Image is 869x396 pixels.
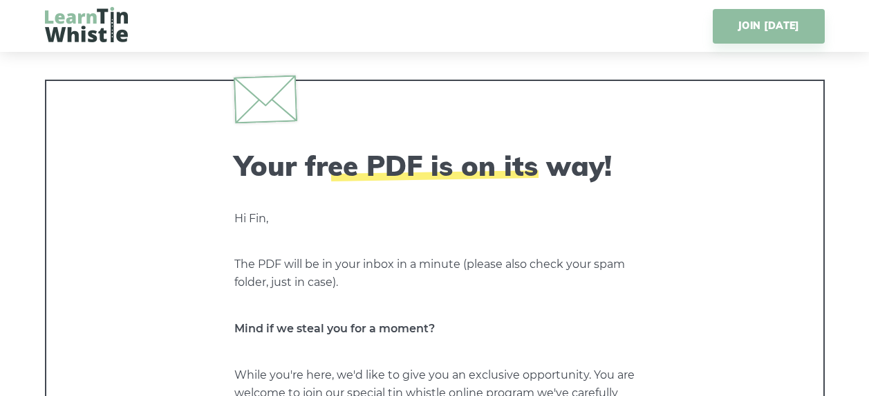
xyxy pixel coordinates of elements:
img: LearnTinWhistle.com [45,7,128,42]
img: envelope.svg [233,75,297,123]
p: Hi Fin, [234,210,635,228]
p: The PDF will be in your inbox in a minute (please also check your spam folder, just in case). [234,255,635,291]
strong: Mind if we steal you for a moment? [234,322,435,335]
h2: Your free PDF is on its way! [234,149,635,182]
a: JOIN [DATE] [713,9,824,44]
